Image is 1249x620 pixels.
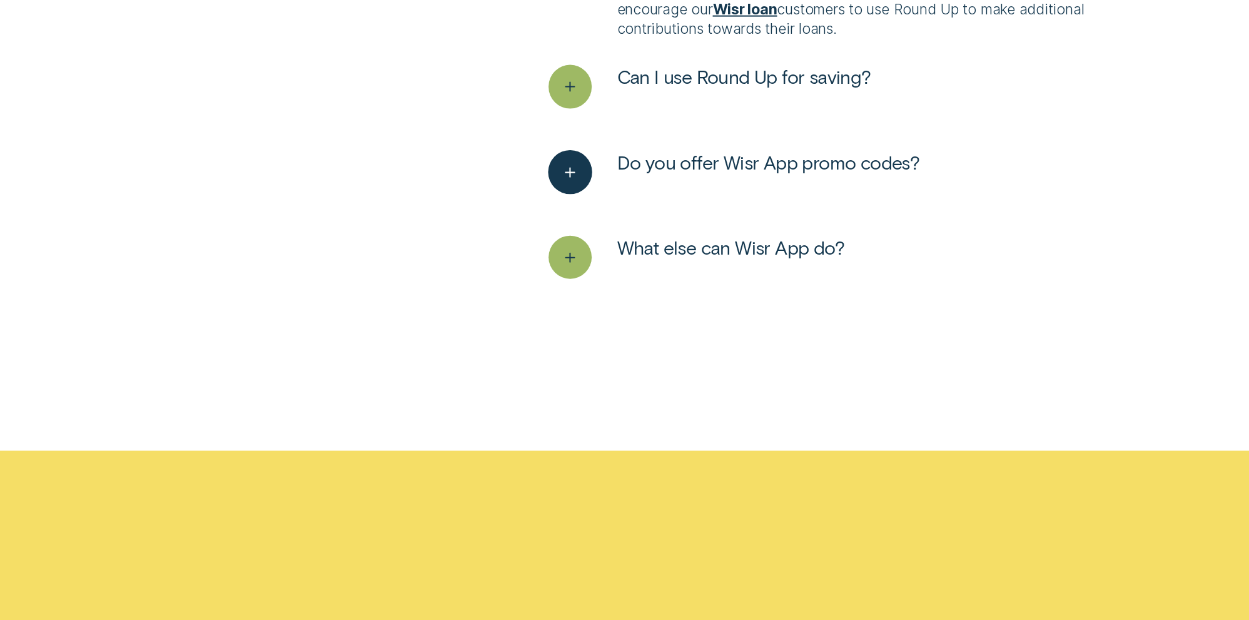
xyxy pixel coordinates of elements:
[617,64,871,88] span: Can I use Round Up for saving?
[549,150,919,193] button: See more
[549,64,871,108] button: See more
[617,150,919,174] span: Do you offer Wisr App promo codes?
[549,235,844,278] button: See more
[617,235,844,259] span: What else can Wisr App do?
